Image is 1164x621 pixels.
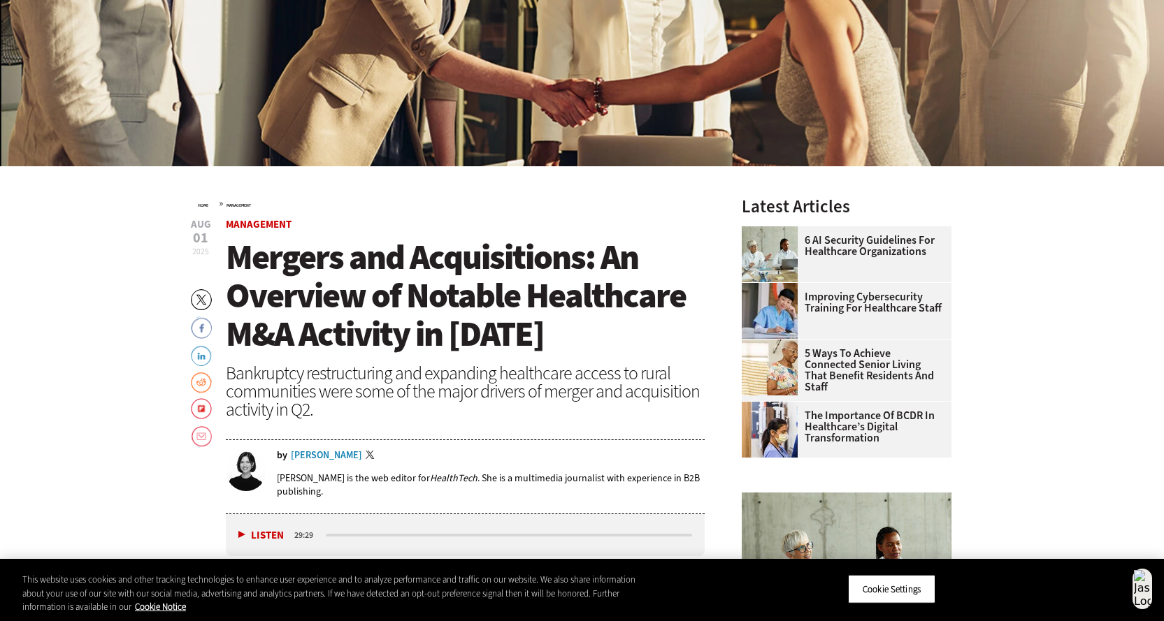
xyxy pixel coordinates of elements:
span: 01 [191,231,211,245]
h3: Latest Articles [742,198,951,215]
p: [PERSON_NAME] is the web editor for . She is a multimedia journalist with experience in B2B publi... [277,472,705,498]
a: nurse studying on computer [742,283,805,294]
a: [PERSON_NAME] [291,451,362,460]
img: Doctors meeting in the office [742,226,798,282]
span: Mergers and Acquisitions: An Overview of Notable Healthcare M&A Activity in [DATE] [226,234,686,357]
span: Aug [191,219,211,230]
img: Networking Solutions for Senior Living [742,339,798,395]
a: Twitter [366,451,378,462]
a: 5 Ways to Achieve Connected Senior Living That Benefit Residents and Staff [742,348,943,393]
em: HealthTech [430,472,477,485]
span: by [277,451,287,460]
a: More information about your privacy [135,601,186,613]
span: 2025 [192,246,209,257]
img: Jordan Scott [226,451,266,491]
a: Doctors meeting in the office [742,226,805,238]
a: 6 AI Security Guidelines for Healthcare Organizations [742,235,943,257]
div: This website uses cookies and other tracking technologies to enhance user experience and to analy... [22,573,640,614]
a: Home [198,203,208,208]
div: » [198,198,705,209]
div: duration [292,529,324,541]
div: Bankruptcy restructuring and expanding healthcare access to rural communities were some of the ma... [226,364,705,418]
a: Doctors reviewing tablet [742,402,805,413]
button: Close [1126,573,1157,604]
div: media player [226,514,705,556]
img: nurse studying on computer [742,283,798,339]
a: Improving Cybersecurity Training for Healthcare Staff [742,291,943,314]
button: Listen [238,530,284,541]
a: The Importance of BCDR in Healthcare’s Digital Transformation [742,410,943,444]
a: Networking Solutions for Senior Living [742,339,805,351]
a: Management [227,203,251,208]
a: Management [226,217,292,231]
img: Doctors reviewing tablet [742,402,798,458]
button: Cookie Settings [848,574,935,604]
